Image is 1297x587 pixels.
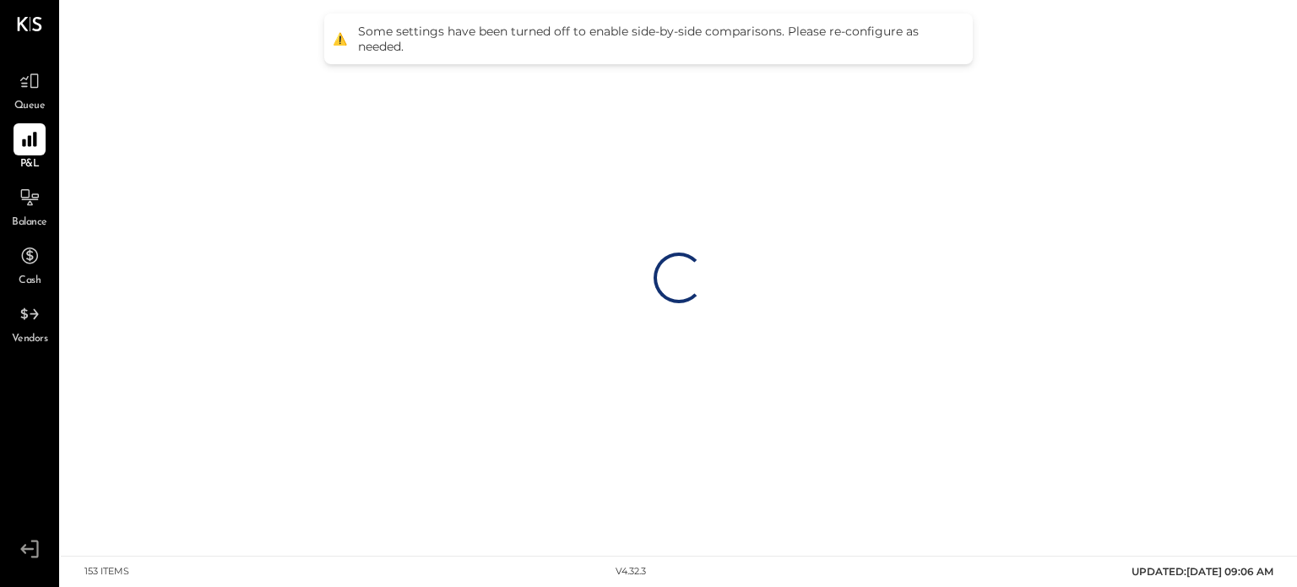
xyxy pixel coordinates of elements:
[1,298,58,347] a: Vendors
[12,215,47,231] span: Balance
[1,123,58,172] a: P&L
[1,65,58,114] a: Queue
[1131,565,1273,578] span: UPDATED: [DATE] 09:06 AM
[19,274,41,289] span: Cash
[14,99,46,114] span: Queue
[20,157,40,172] span: P&L
[616,565,646,579] div: v 4.32.3
[358,24,956,54] div: Some settings have been turned off to enable side-by-side comparisons. Please re-configure as nee...
[333,31,350,46] div: ⚠️
[1,240,58,289] a: Cash
[84,565,129,579] div: 153 items
[1,182,58,231] a: Balance
[12,332,48,347] span: Vendors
